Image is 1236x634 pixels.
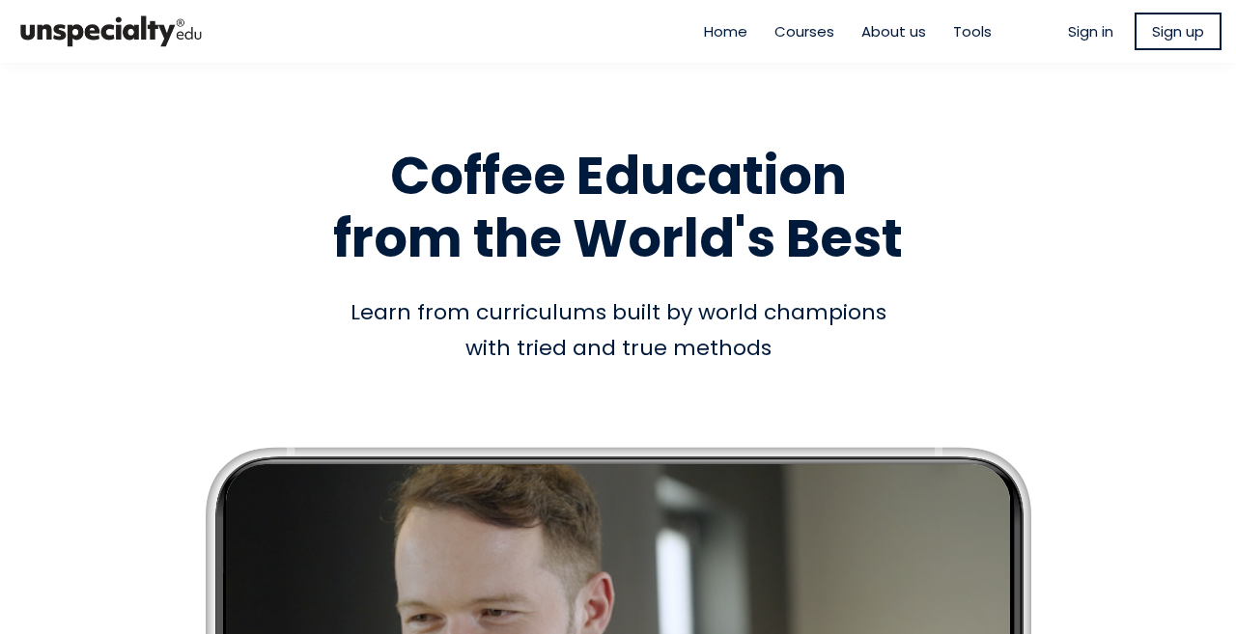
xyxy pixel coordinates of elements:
a: Home [704,20,747,42]
a: About us [861,20,926,42]
a: Tools [953,20,992,42]
div: Learn from curriculums built by world champions with tried and true methods [68,294,1168,367]
img: bc390a18feecddb333977e298b3a00a1.png [14,8,208,55]
a: Courses [774,20,834,42]
span: Sign up [1152,20,1204,42]
h1: Coffee Education from the World's Best [68,145,1168,270]
a: Sign up [1135,13,1222,50]
a: Sign in [1068,20,1113,42]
